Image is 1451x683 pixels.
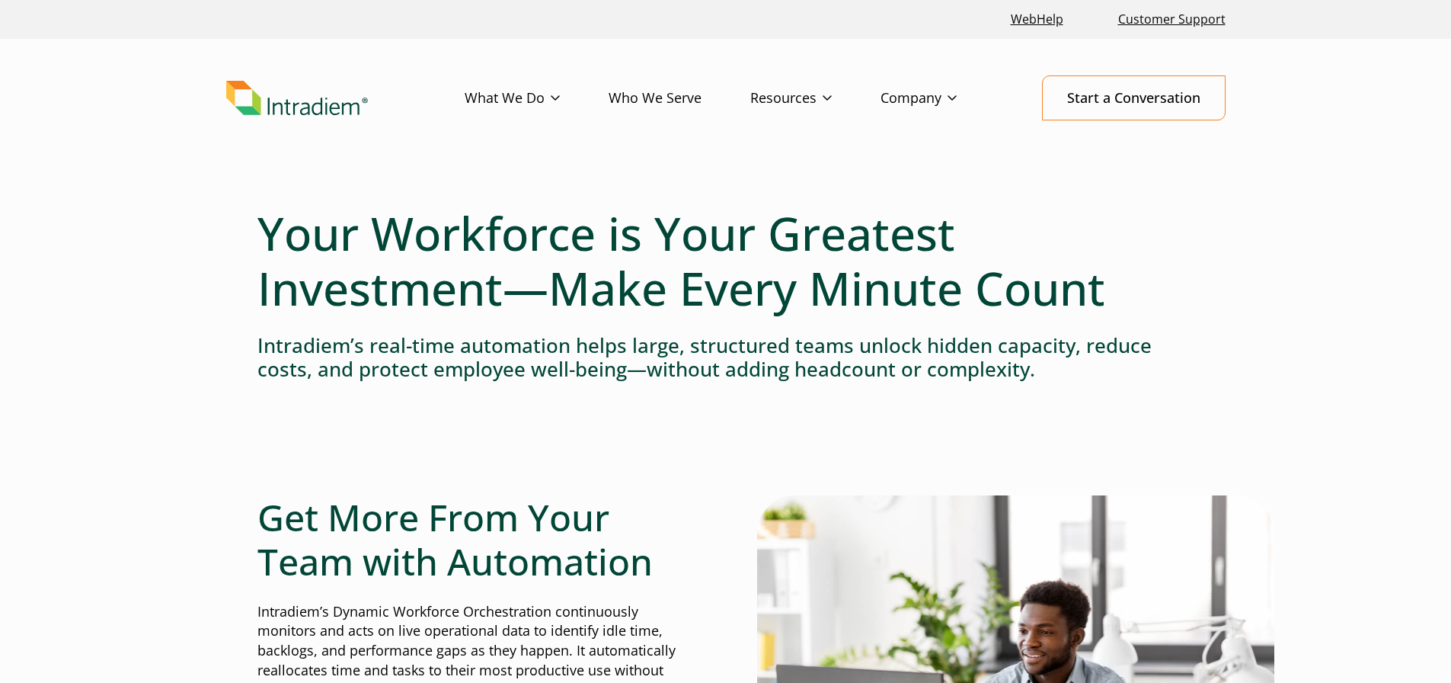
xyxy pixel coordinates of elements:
h4: Intradiem’s real-time automation helps large, structured teams unlock hidden capacity, reduce cos... [257,334,1194,381]
a: Who We Serve [609,76,750,120]
a: Start a Conversation [1042,75,1226,120]
a: Link opens in a new window [1005,3,1069,36]
a: Resources [750,76,881,120]
h2: Get More From Your Team with Automation [257,495,695,583]
a: What We Do [465,76,609,120]
a: Company [881,76,1005,120]
a: Customer Support [1112,3,1232,36]
img: Intradiem [226,81,368,116]
h1: Your Workforce is Your Greatest Investment—Make Every Minute Count [257,206,1194,316]
a: Link to homepage of Intradiem [226,81,465,116]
